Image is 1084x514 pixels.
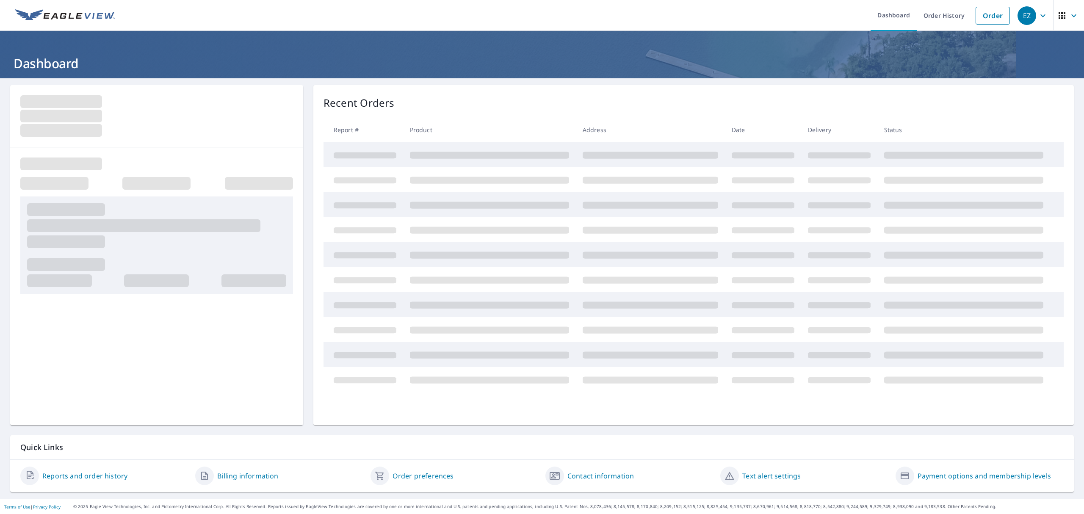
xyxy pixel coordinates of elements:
a: Order preferences [393,471,454,481]
a: Terms of Use [4,504,30,510]
a: Order [976,7,1010,25]
h1: Dashboard [10,55,1074,72]
a: Billing information [217,471,278,481]
th: Product [403,117,576,142]
p: Quick Links [20,442,1064,453]
th: Address [576,117,725,142]
th: Report # [324,117,403,142]
th: Date [725,117,801,142]
th: Delivery [801,117,877,142]
p: Recent Orders [324,95,395,111]
th: Status [877,117,1050,142]
p: | [4,504,61,509]
a: Text alert settings [742,471,801,481]
a: Privacy Policy [33,504,61,510]
a: Payment options and membership levels [918,471,1051,481]
a: Contact information [567,471,634,481]
a: Reports and order history [42,471,127,481]
p: © 2025 Eagle View Technologies, Inc. and Pictometry International Corp. All Rights Reserved. Repo... [73,503,1080,510]
img: EV Logo [15,9,115,22]
div: EZ [1018,6,1036,25]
